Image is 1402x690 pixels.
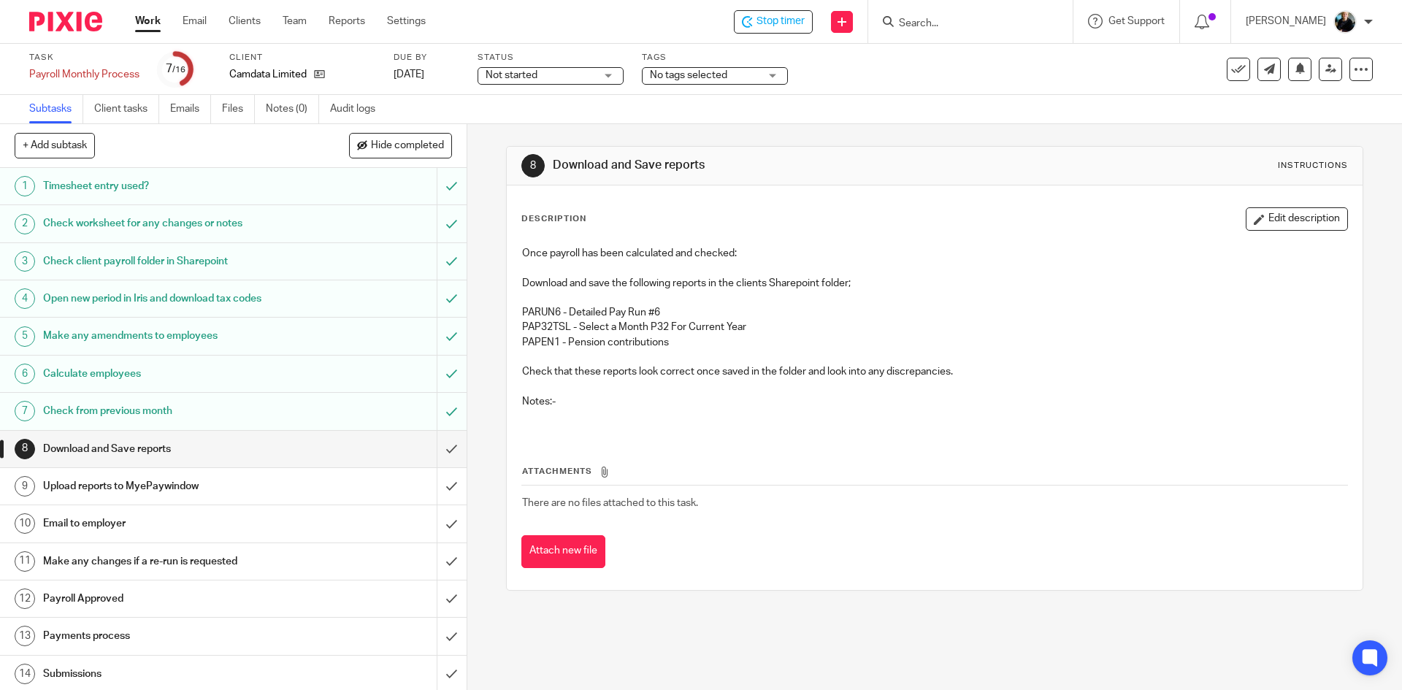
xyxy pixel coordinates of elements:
[522,276,1347,291] p: Download and save the following reports in the clients Sharepoint folder;
[521,213,586,225] p: Description
[43,325,296,347] h1: Make any amendments to employees
[522,246,1347,261] p: Once payroll has been calculated and checked:
[15,401,35,421] div: 7
[642,52,788,64] label: Tags
[897,18,1029,31] input: Search
[394,52,459,64] label: Due by
[94,95,159,123] a: Client tasks
[43,663,296,685] h1: Submissions
[15,288,35,309] div: 4
[29,52,139,64] label: Task
[15,251,35,272] div: 3
[1108,16,1165,26] span: Get Support
[43,363,296,385] h1: Calculate employees
[1278,160,1348,172] div: Instructions
[29,95,83,123] a: Subtasks
[521,154,545,177] div: 8
[15,133,95,158] button: + Add subtask
[522,498,698,508] span: There are no files attached to this task.
[734,10,813,34] div: Camdata Limited - Payroll Monthly Process
[371,140,444,152] span: Hide completed
[166,61,185,77] div: 7
[266,95,319,123] a: Notes (0)
[522,394,1347,409] p: Notes:-
[43,288,296,310] h1: Open new period in Iris and download tax codes
[43,588,296,610] h1: Payroll Approved
[43,250,296,272] h1: Check client payroll folder in Sharepoint
[522,467,592,475] span: Attachments
[15,364,35,384] div: 6
[553,158,966,173] h1: Download and Save reports
[15,176,35,196] div: 1
[135,14,161,28] a: Work
[522,305,1347,320] p: PARUN6 - Detailed Pay Run #6
[522,320,1347,334] p: PAP32TSL - Select a Month P32 For Current Year
[1246,207,1348,231] button: Edit description
[43,625,296,647] h1: Payments process
[229,52,375,64] label: Client
[329,14,365,28] a: Reports
[170,95,211,123] a: Emails
[15,513,35,534] div: 10
[229,14,261,28] a: Clients
[1246,14,1326,28] p: [PERSON_NAME]
[650,70,727,80] span: No tags selected
[756,14,805,29] span: Stop timer
[330,95,386,123] a: Audit logs
[15,664,35,684] div: 14
[349,133,452,158] button: Hide completed
[283,14,307,28] a: Team
[43,551,296,572] h1: Make any changes if a re-run is requested
[387,14,426,28] a: Settings
[1333,10,1357,34] img: nicky-partington.jpg
[521,535,605,568] button: Attach new file
[522,364,1347,379] p: Check that these reports look correct once saved in the folder and look into any discrepancies.
[15,626,35,646] div: 13
[478,52,624,64] label: Status
[15,476,35,497] div: 9
[15,551,35,572] div: 11
[15,214,35,234] div: 2
[183,14,207,28] a: Email
[222,95,255,123] a: Files
[15,326,35,347] div: 5
[15,589,35,609] div: 12
[43,400,296,422] h1: Check from previous month
[172,66,185,74] small: /16
[43,475,296,497] h1: Upload reports to MyePaywindow
[29,12,102,31] img: Pixie
[43,175,296,197] h1: Timesheet entry used?
[29,67,139,82] div: Payroll Monthly Process
[394,69,424,80] span: [DATE]
[43,513,296,534] h1: Email to employer
[229,67,307,82] p: Camdata Limited
[43,438,296,460] h1: Download and Save reports
[15,439,35,459] div: 8
[486,70,537,80] span: Not started
[522,335,1347,350] p: PAPEN1 - Pension contributions
[43,212,296,234] h1: Check worksheet for any changes or notes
